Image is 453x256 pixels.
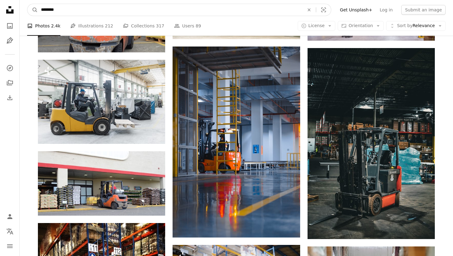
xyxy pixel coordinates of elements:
[38,99,165,104] a: A happy mature man fork lift truck driver lifting pallet in storage warehouse and looking at camera.
[38,181,165,186] a: a forklift parked in front of a store
[174,16,201,36] a: Users 89
[298,21,336,31] button: License
[105,22,113,29] span: 212
[397,23,412,28] span: Sort by
[349,23,373,28] span: Orientation
[308,140,435,146] a: a forklift parked inside of a warehouse
[386,21,446,31] button: Sort byRelevance
[4,225,16,238] button: Language
[70,16,113,36] a: Illustrations 212
[4,77,16,89] a: Collections
[336,5,376,15] a: Get Unsplash+
[27,4,331,16] form: Find visuals sitewide
[4,4,16,17] a: Home — Unsplash
[38,151,165,216] img: a forklift parked in front of a store
[4,210,16,223] a: Log in / Sign up
[338,21,384,31] button: Orientation
[156,22,164,29] span: 317
[302,4,316,16] button: Clear
[308,48,435,239] img: a forklift parked inside of a warehouse
[38,60,165,144] img: A happy mature man fork lift truck driver lifting pallet in storage warehouse and looking at camera.
[27,4,38,16] button: Search Unsplash
[4,20,16,32] a: Photos
[4,240,16,252] button: Menu
[4,62,16,74] a: Explore
[196,22,201,29] span: 89
[4,35,16,47] a: Illustrations
[308,23,325,28] span: License
[4,91,16,104] a: Download History
[316,4,331,16] button: Visual search
[173,47,300,238] img: a forklift parked inside of a large warehouse
[173,139,300,145] a: a forklift parked inside of a large warehouse
[123,16,164,36] a: Collections 317
[376,5,396,15] a: Log in
[401,5,446,15] button: Submit an image
[397,23,435,29] span: Relevance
